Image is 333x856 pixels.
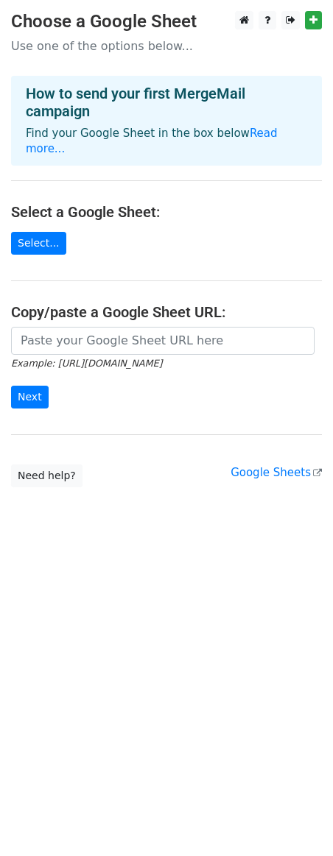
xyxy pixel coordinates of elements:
h4: Select a Google Sheet: [11,203,322,221]
small: Example: [URL][DOMAIN_NAME] [11,358,162,369]
p: Use one of the options below... [11,38,322,54]
a: Google Sheets [231,466,322,479]
a: Read more... [26,127,278,155]
a: Select... [11,232,66,255]
h4: Copy/paste a Google Sheet URL: [11,303,322,321]
h4: How to send your first MergeMail campaign [26,85,307,120]
a: Need help? [11,464,83,487]
h3: Choose a Google Sheet [11,11,322,32]
input: Paste your Google Sheet URL here [11,327,315,355]
p: Find your Google Sheet in the box below [26,126,307,157]
input: Next [11,386,49,408]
